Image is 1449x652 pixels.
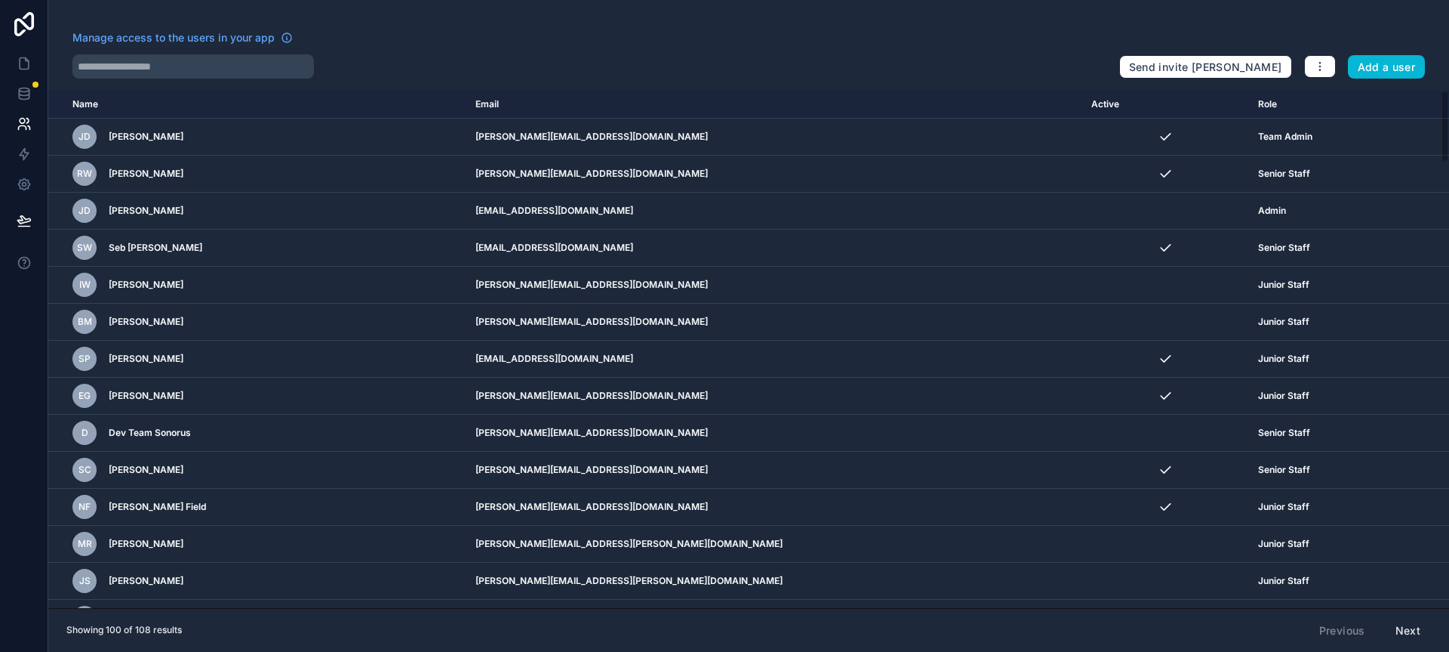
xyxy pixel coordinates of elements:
td: [PERSON_NAME][EMAIL_ADDRESS][DOMAIN_NAME] [466,119,1081,156]
th: Role [1249,91,1386,119]
td: [PERSON_NAME][EMAIL_ADDRESS][DOMAIN_NAME] [466,378,1081,415]
span: IW [79,279,91,291]
a: Manage access to the users in your app [72,30,293,45]
span: SP [78,353,91,365]
td: [EMAIL_ADDRESS][DOMAIN_NAME] [466,341,1081,378]
span: Junior Staff [1258,575,1309,587]
span: Junior Staff [1258,316,1309,328]
span: SW [77,242,92,254]
span: MR [78,538,92,550]
span: Manage access to the users in your app [72,30,275,45]
span: [PERSON_NAME] [109,353,183,365]
span: BM [78,316,92,328]
td: [EMAIL_ADDRESS][DOMAIN_NAME] [466,230,1081,267]
span: Senior Staff [1258,427,1310,439]
div: scrollable content [48,91,1449,608]
td: [PERSON_NAME][EMAIL_ADDRESS][PERSON_NAME][DOMAIN_NAME] [466,526,1081,563]
td: [PERSON_NAME][EMAIL_ADDRESS][DOMAIN_NAME] [466,267,1081,304]
td: [PERSON_NAME][EMAIL_ADDRESS][DOMAIN_NAME] [466,156,1081,193]
span: [PERSON_NAME] [109,316,183,328]
span: [PERSON_NAME] [109,538,183,550]
span: [PERSON_NAME] [109,279,183,291]
td: [PERSON_NAME][EMAIL_ADDRESS][PERSON_NAME][DOMAIN_NAME] [466,563,1081,600]
td: [EMAIL_ADDRESS][DOMAIN_NAME] [466,600,1081,637]
span: Junior Staff [1258,353,1309,365]
span: Seb [PERSON_NAME] [109,242,202,254]
span: JD [78,205,91,217]
span: EG [78,390,91,402]
button: Send invite [PERSON_NAME] [1119,55,1292,79]
button: Add a user [1348,55,1426,79]
span: Senior Staff [1258,168,1310,180]
span: Team Admin [1258,131,1312,143]
span: Junior Staff [1258,390,1309,402]
span: Senior Staff [1258,464,1310,476]
th: Name [48,91,466,119]
span: [PERSON_NAME] [109,390,183,402]
span: NF [78,501,91,513]
span: [PERSON_NAME] Field [109,501,206,513]
td: [PERSON_NAME][EMAIL_ADDRESS][DOMAIN_NAME] [466,415,1081,452]
span: Admin [1258,205,1286,217]
td: [PERSON_NAME][EMAIL_ADDRESS][DOMAIN_NAME] [466,452,1081,489]
span: [PERSON_NAME] [109,575,183,587]
span: JS [79,575,91,587]
span: D [82,427,88,439]
span: [PERSON_NAME] [109,205,183,217]
span: Junior Staff [1258,501,1309,513]
button: Next [1385,618,1431,644]
td: [PERSON_NAME][EMAIL_ADDRESS][DOMAIN_NAME] [466,304,1081,341]
span: [PERSON_NAME] [109,168,183,180]
span: Junior Staff [1258,538,1309,550]
span: [PERSON_NAME] [109,464,183,476]
span: Dev Team Sonorus [109,427,191,439]
th: Active [1082,91,1249,119]
span: Junior Staff [1258,279,1309,291]
span: RW [77,168,92,180]
th: Email [466,91,1081,119]
span: [PERSON_NAME] [109,131,183,143]
span: JD [78,131,91,143]
span: SC [78,464,91,476]
td: [PERSON_NAME][EMAIL_ADDRESS][DOMAIN_NAME] [466,489,1081,526]
span: Senior Staff [1258,242,1310,254]
span: Showing 100 of 108 results [66,624,182,636]
td: [EMAIL_ADDRESS][DOMAIN_NAME] [466,193,1081,230]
